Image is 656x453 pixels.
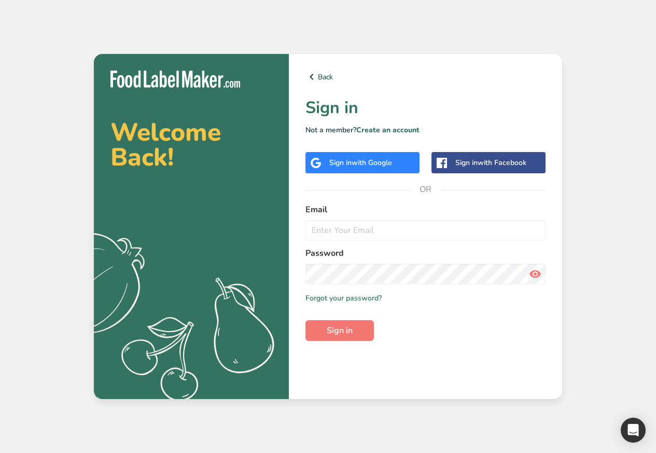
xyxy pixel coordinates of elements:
button: Sign in [305,320,374,341]
a: Create an account [356,125,420,135]
div: Sign in [455,157,526,168]
input: Enter Your Email [305,220,546,241]
img: Food Label Maker [110,71,240,88]
span: Sign in [327,324,353,337]
label: Password [305,247,546,259]
span: OR [410,174,441,205]
a: Back [305,71,546,83]
a: Forgot your password? [305,293,382,304]
h2: Welcome Back! [110,120,272,170]
div: Sign in [329,157,392,168]
div: Open Intercom Messenger [621,418,646,443]
h1: Sign in [305,95,546,120]
span: with Google [352,158,392,168]
p: Not a member? [305,125,546,135]
span: with Facebook [478,158,526,168]
label: Email [305,203,546,216]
